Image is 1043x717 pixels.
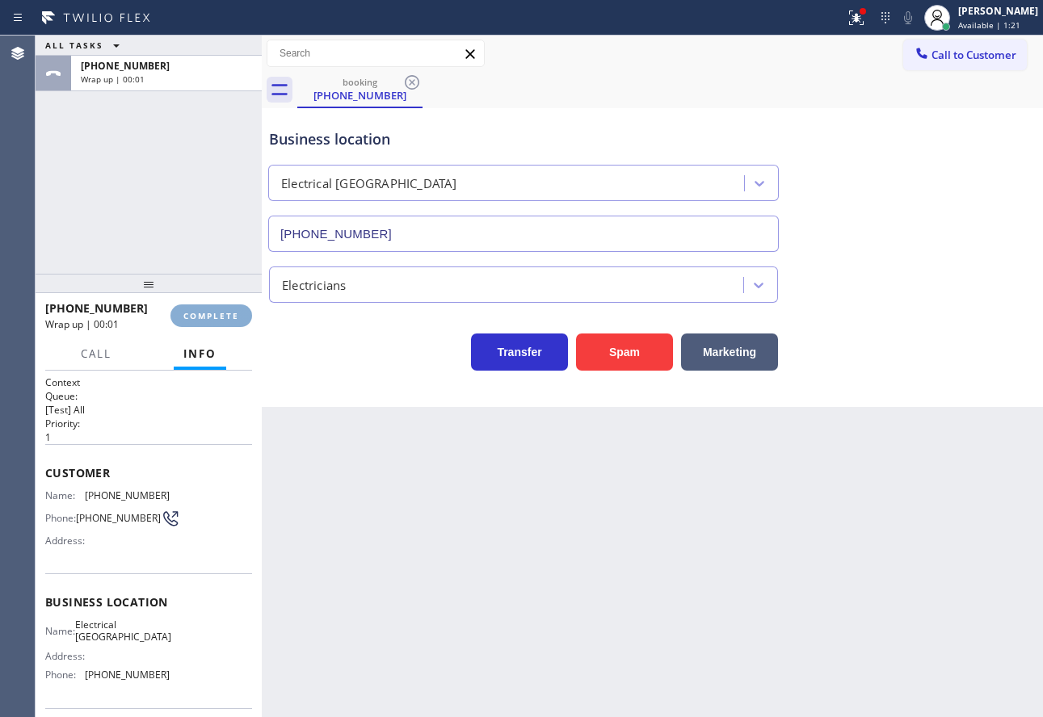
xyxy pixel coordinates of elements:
button: Call to Customer [903,40,1027,70]
input: Phone Number [268,216,779,252]
h2: Queue: [45,389,252,403]
button: COMPLETE [170,304,252,327]
span: [PHONE_NUMBER] [85,669,170,681]
span: Call to Customer [932,48,1016,62]
div: [PHONE_NUMBER] [299,88,421,103]
div: Business location [269,128,778,150]
span: Customer [45,465,252,480]
button: ALL TASKS [36,36,136,55]
div: Electrical [GEOGRAPHIC_DATA] [281,174,457,193]
span: Phone: [45,512,76,524]
button: Marketing [681,333,778,371]
h2: Priority: [45,417,252,430]
span: Address: [45,535,88,547]
span: Business location [45,594,252,610]
span: Name: [45,625,75,637]
button: Call [71,338,121,370]
div: [PERSON_NAME] [958,4,1038,18]
h1: Context [45,375,252,389]
span: [PHONE_NUMBER] [45,300,148,316]
div: Electricians [282,275,346,294]
button: Mute [897,6,919,29]
div: (309) 253-4469 [299,72,421,107]
span: ALL TASKS [45,40,103,51]
p: 1 [45,430,252,444]
span: [PHONE_NUMBER] [81,59,170,73]
span: Wrap up | 00:01 [81,73,145,85]
span: Phone: [45,669,85,681]
span: Electrical [GEOGRAPHIC_DATA] [75,618,171,644]
button: Spam [576,333,673,371]
span: Name: [45,489,85,501]
span: COMPLETE [183,310,239,321]
input: Search [267,40,484,66]
span: Wrap up | 00:01 [45,317,119,331]
span: Available | 1:21 [958,19,1020,31]
span: Call [81,346,111,361]
span: [PHONE_NUMBER] [76,512,161,524]
span: Info [183,346,217,361]
button: Transfer [471,333,568,371]
div: booking [299,76,421,88]
button: Info [174,338,226,370]
span: [PHONE_NUMBER] [85,489,170,501]
span: Address: [45,650,88,662]
p: [Test] All [45,403,252,417]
